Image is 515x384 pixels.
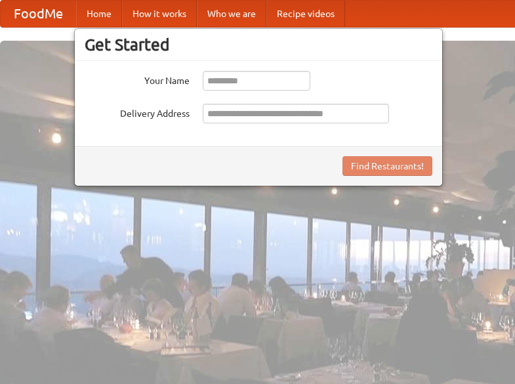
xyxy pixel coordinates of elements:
[122,1,197,27] a: How it works
[1,1,76,27] a: FoodMe
[266,1,345,27] a: Recipe videos
[85,35,432,54] h3: Get Started
[342,156,432,176] button: Find Restaurants!
[197,1,266,27] a: Who we are
[76,1,122,27] a: Home
[85,104,190,120] label: Delivery Address
[85,71,190,87] label: Your Name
